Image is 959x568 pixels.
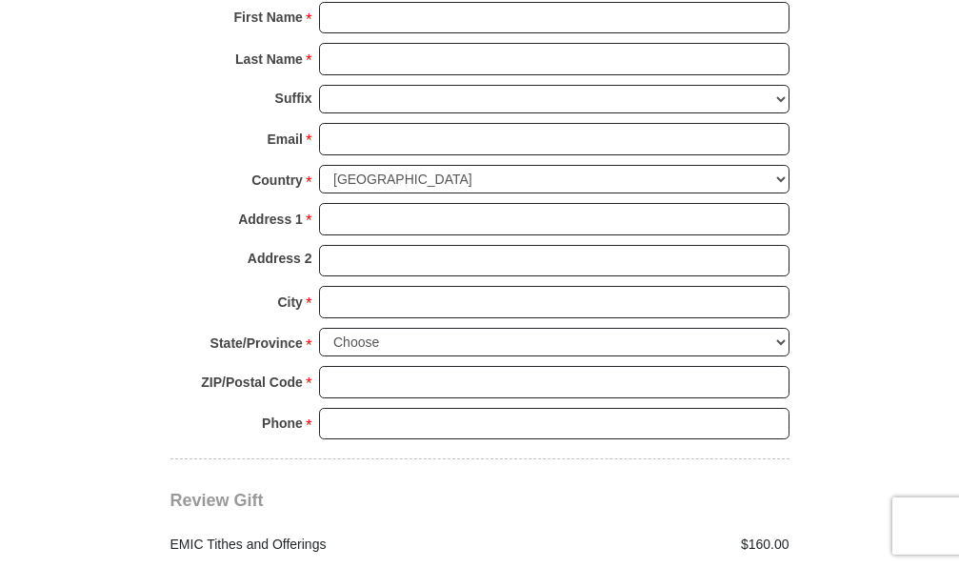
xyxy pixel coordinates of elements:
strong: Phone [262,410,303,436]
strong: Address 1 [238,206,303,233]
strong: Country [251,167,303,193]
strong: Last Name [235,46,303,72]
strong: Email [268,126,303,152]
div: EMIC Tithes and Offerings [160,535,480,555]
strong: State/Province [210,330,303,356]
strong: ZIP/Postal Code [201,369,303,396]
strong: First Name [234,4,303,30]
span: Review Gift [170,491,264,510]
div: $160.00 [480,535,800,555]
strong: Address 2 [248,245,312,272]
strong: City [277,289,302,315]
strong: Suffix [275,85,312,112]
